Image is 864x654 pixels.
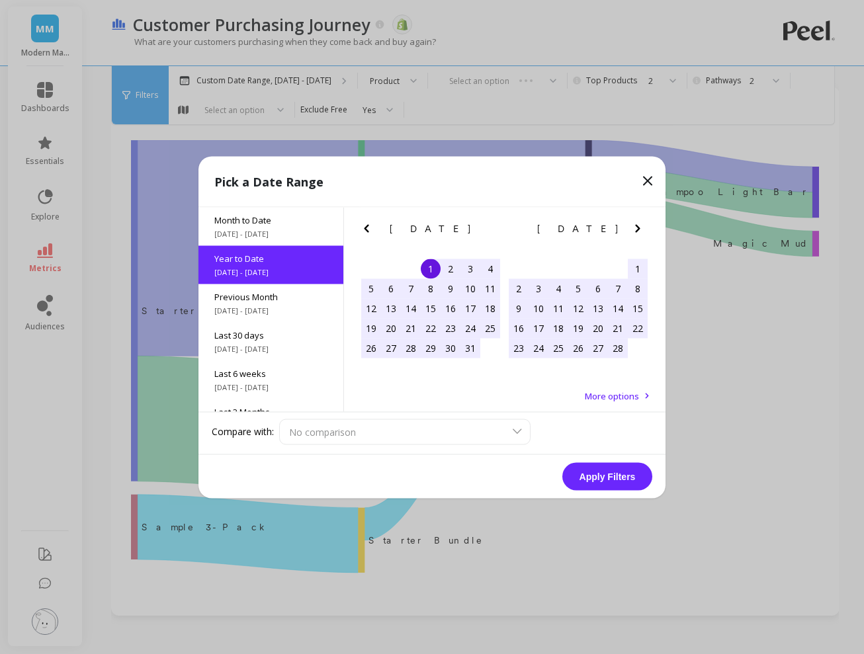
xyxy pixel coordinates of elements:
[548,338,568,358] div: Choose Tuesday, February 25th, 2025
[421,259,441,278] div: Choose Wednesday, January 1st, 2025
[537,223,620,233] span: [DATE]
[568,298,588,318] div: Choose Wednesday, February 12th, 2025
[214,228,327,239] span: [DATE] - [DATE]
[506,220,527,241] button: Previous Month
[214,367,327,379] span: Last 6 weeks
[421,298,441,318] div: Choose Wednesday, January 15th, 2025
[421,338,441,358] div: Choose Wednesday, January 29th, 2025
[381,278,401,298] div: Choose Monday, January 6th, 2025
[214,214,327,225] span: Month to Date
[460,259,480,278] div: Choose Friday, January 3rd, 2025
[482,220,503,241] button: Next Month
[359,220,380,241] button: Previous Month
[460,278,480,298] div: Choose Friday, January 10th, 2025
[214,305,327,315] span: [DATE] - [DATE]
[214,252,327,264] span: Year to Date
[588,338,608,358] div: Choose Thursday, February 27th, 2025
[212,425,274,438] label: Compare with:
[480,259,500,278] div: Choose Saturday, January 4th, 2025
[608,318,628,338] div: Choose Friday, February 21st, 2025
[460,318,480,338] div: Choose Friday, January 24th, 2025
[608,278,628,298] div: Choose Friday, February 7th, 2025
[529,318,548,338] div: Choose Monday, February 17th, 2025
[361,298,381,318] div: Choose Sunday, January 12th, 2025
[628,278,648,298] div: Choose Saturday, February 8th, 2025
[361,338,381,358] div: Choose Sunday, January 26th, 2025
[401,318,421,338] div: Choose Tuesday, January 21st, 2025
[588,298,608,318] div: Choose Thursday, February 13th, 2025
[588,318,608,338] div: Choose Thursday, February 20th, 2025
[568,278,588,298] div: Choose Wednesday, February 5th, 2025
[529,338,548,358] div: Choose Monday, February 24th, 2025
[214,382,327,392] span: [DATE] - [DATE]
[401,338,421,358] div: Choose Tuesday, January 28th, 2025
[562,462,652,490] button: Apply Filters
[509,318,529,338] div: Choose Sunday, February 16th, 2025
[390,223,472,233] span: [DATE]
[361,318,381,338] div: Choose Sunday, January 19th, 2025
[548,278,568,298] div: Choose Tuesday, February 4th, 2025
[568,318,588,338] div: Choose Wednesday, February 19th, 2025
[460,298,480,318] div: Choose Friday, January 17th, 2025
[441,298,460,318] div: Choose Thursday, January 16th, 2025
[361,278,381,298] div: Choose Sunday, January 5th, 2025
[421,318,441,338] div: Choose Wednesday, January 22nd, 2025
[421,278,441,298] div: Choose Wednesday, January 8th, 2025
[568,338,588,358] div: Choose Wednesday, February 26th, 2025
[381,338,401,358] div: Choose Monday, January 27th, 2025
[214,343,327,354] span: [DATE] - [DATE]
[628,259,648,278] div: Choose Saturday, February 1st, 2025
[628,298,648,318] div: Choose Saturday, February 15th, 2025
[401,298,421,318] div: Choose Tuesday, January 14th, 2025
[214,329,327,341] span: Last 30 days
[381,298,401,318] div: Choose Monday, January 13th, 2025
[608,338,628,358] div: Choose Friday, February 28th, 2025
[441,259,460,278] div: Choose Thursday, January 2nd, 2025
[529,298,548,318] div: Choose Monday, February 10th, 2025
[401,278,421,298] div: Choose Tuesday, January 7th, 2025
[214,172,324,190] p: Pick a Date Range
[441,338,460,358] div: Choose Thursday, January 30th, 2025
[548,298,568,318] div: Choose Tuesday, February 11th, 2025
[509,278,529,298] div: Choose Sunday, February 2nd, 2025
[548,318,568,338] div: Choose Tuesday, February 18th, 2025
[509,338,529,358] div: Choose Sunday, February 23rd, 2025
[608,298,628,318] div: Choose Friday, February 14th, 2025
[529,278,548,298] div: Choose Monday, February 3rd, 2025
[460,338,480,358] div: Choose Friday, January 31st, 2025
[441,318,460,338] div: Choose Thursday, January 23rd, 2025
[628,318,648,338] div: Choose Saturday, February 22nd, 2025
[630,220,651,241] button: Next Month
[361,259,500,358] div: month 2025-01
[480,318,500,338] div: Choose Saturday, January 25th, 2025
[381,318,401,338] div: Choose Monday, January 20th, 2025
[214,405,327,417] span: Last 3 Months
[214,266,327,277] span: [DATE] - [DATE]
[480,278,500,298] div: Choose Saturday, January 11th, 2025
[588,278,608,298] div: Choose Thursday, February 6th, 2025
[509,259,648,358] div: month 2025-02
[214,290,327,302] span: Previous Month
[480,298,500,318] div: Choose Saturday, January 18th, 2025
[585,389,639,401] span: More options
[441,278,460,298] div: Choose Thursday, January 9th, 2025
[509,298,529,318] div: Choose Sunday, February 9th, 2025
